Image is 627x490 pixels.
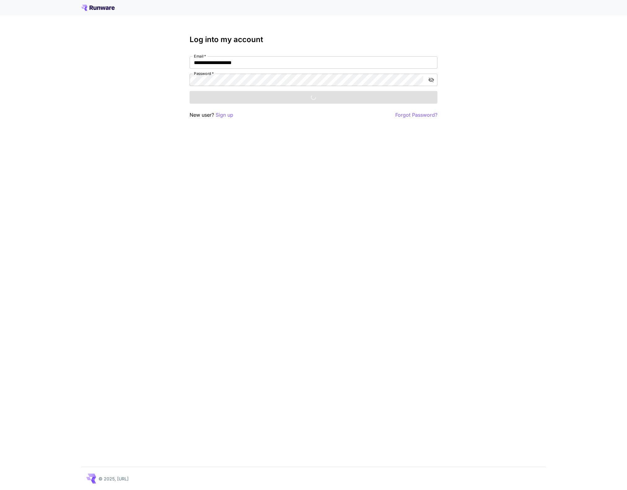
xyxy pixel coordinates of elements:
label: Email [194,54,206,59]
button: Sign up [216,111,233,119]
button: Forgot Password? [395,111,437,119]
p: © 2025, [URL] [99,475,129,482]
h3: Log into my account [190,35,437,44]
label: Password [194,71,214,76]
button: toggle password visibility [426,74,437,85]
p: New user? [190,111,233,119]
